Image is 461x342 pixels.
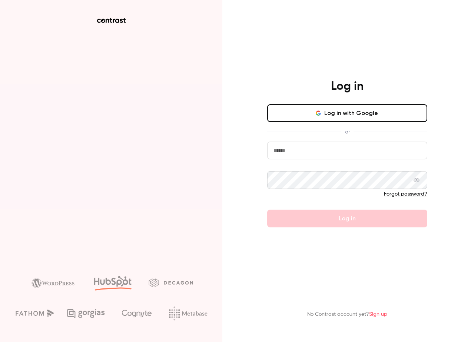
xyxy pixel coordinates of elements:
[341,128,354,136] span: or
[384,192,427,197] a: Forgot password?
[149,278,193,287] img: decagon
[369,312,387,317] a: Sign up
[331,79,364,94] h4: Log in
[307,311,387,318] p: No Contrast account yet?
[267,104,427,122] button: Log in with Google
